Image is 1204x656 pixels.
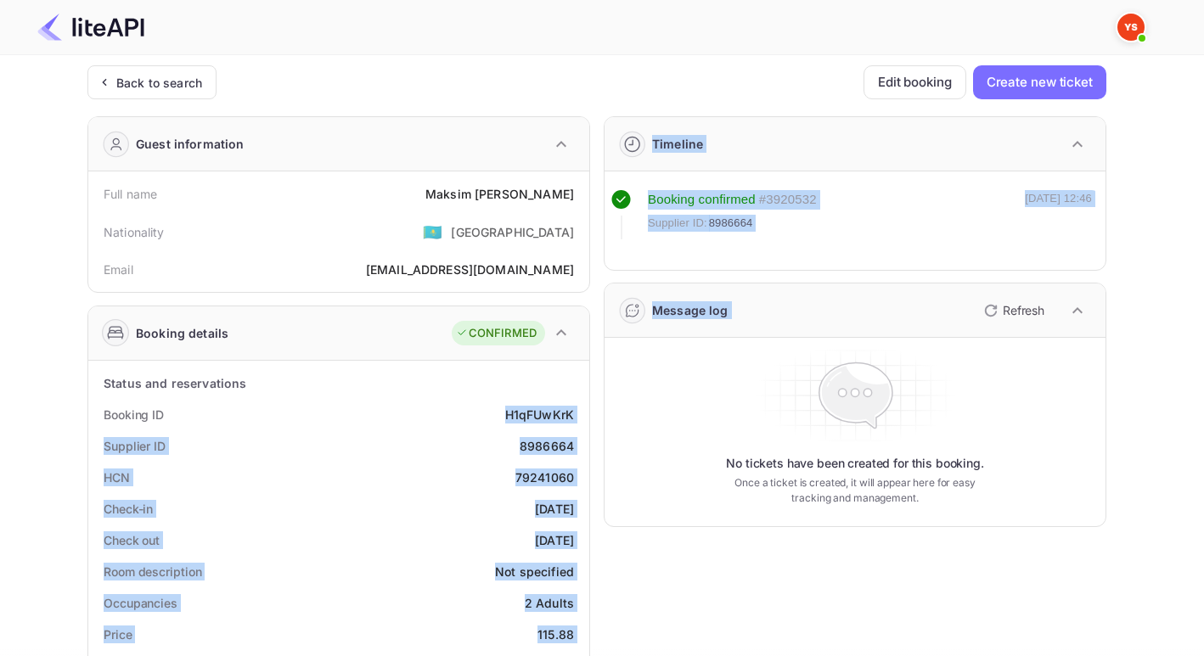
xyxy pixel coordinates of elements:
[116,74,202,92] div: Back to search
[104,185,157,203] div: Full name
[456,325,537,342] div: CONFIRMED
[1003,301,1044,319] p: Refresh
[515,468,574,486] div: 79241060
[104,223,165,241] div: Nationality
[721,475,989,506] p: Once a ticket is created, it will appear here for easy tracking and management.
[525,594,574,612] div: 2 Adults
[104,594,177,612] div: Occupancies
[648,215,707,232] span: Supplier ID:
[104,374,246,392] div: Status and reservations
[1117,14,1145,41] img: Yandex Support
[973,65,1106,99] button: Create new ticket
[104,531,160,549] div: Check out
[104,261,133,278] div: Email
[535,531,574,549] div: [DATE]
[520,437,574,455] div: 8986664
[648,190,756,210] div: Booking confirmed
[104,625,132,643] div: Price
[37,14,144,41] img: LiteAPI Logo
[974,297,1051,324] button: Refresh
[425,185,574,203] div: Maksim [PERSON_NAME]
[537,625,574,643] div: 115.88
[104,468,130,486] div: HCN
[104,563,201,580] div: Room description
[104,406,164,423] div: Booking ID
[759,190,817,210] div: # 3920532
[451,223,574,241] div: [GEOGRAPHIC_DATA]
[864,65,966,99] button: Edit booking
[652,135,703,153] div: Timeline
[535,500,574,518] div: [DATE]
[136,324,228,342] div: Booking details
[104,500,153,518] div: Check-in
[136,135,245,153] div: Guest information
[1025,190,1092,239] div: [DATE] 12:46
[726,455,984,472] p: No tickets have been created for this booking.
[709,215,753,232] span: 8986664
[495,563,574,580] div: Not specified
[423,216,442,247] span: United States
[652,301,729,319] div: Message log
[104,437,166,455] div: Supplier ID
[366,261,574,278] div: [EMAIL_ADDRESS][DOMAIN_NAME]
[505,406,574,423] div: H1qFUwKrK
